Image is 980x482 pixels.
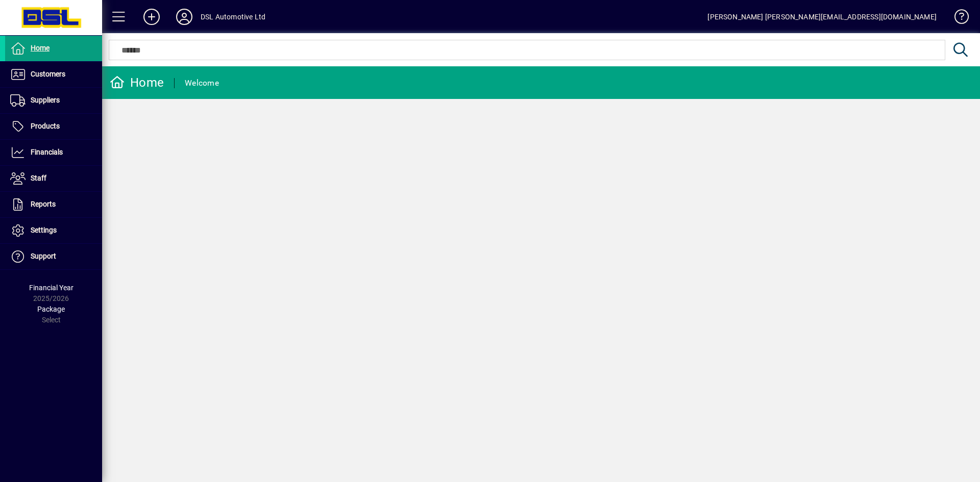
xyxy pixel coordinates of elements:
div: DSL Automotive Ltd [201,9,265,25]
a: Reports [5,192,102,217]
a: Customers [5,62,102,87]
span: Products [31,122,60,130]
span: Financials [31,148,63,156]
a: Financials [5,140,102,165]
span: Home [31,44,50,52]
a: Support [5,244,102,269]
a: Suppliers [5,88,102,113]
div: [PERSON_NAME] [PERSON_NAME][EMAIL_ADDRESS][DOMAIN_NAME] [707,9,937,25]
div: Welcome [185,75,219,91]
span: Customers [31,70,65,78]
div: Home [110,74,164,91]
span: Staff [31,174,46,182]
a: Products [5,114,102,139]
span: Package [37,305,65,313]
span: Settings [31,226,57,234]
span: Reports [31,200,56,208]
span: Suppliers [31,96,60,104]
button: Add [135,8,168,26]
a: Staff [5,166,102,191]
a: Settings [5,218,102,243]
a: Knowledge Base [947,2,967,35]
span: Financial Year [29,284,73,292]
span: Support [31,252,56,260]
button: Profile [168,8,201,26]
